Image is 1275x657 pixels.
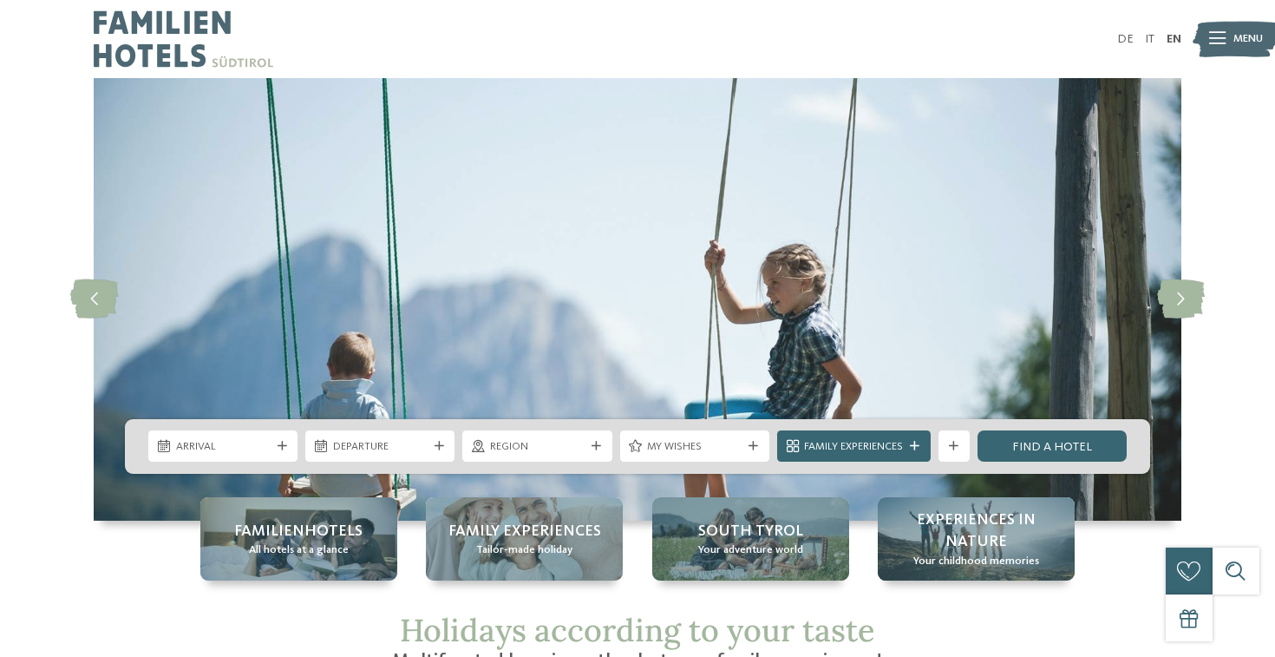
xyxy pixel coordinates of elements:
[333,439,428,455] span: Departure
[490,439,585,455] span: Region
[893,509,1059,553] span: Experiences in nature
[176,439,271,455] span: Arrival
[426,497,623,581] a: Select your favourite family experiences! Family Experiences Tailor-made holiday
[1233,31,1263,47] span: Menu
[476,542,572,558] span: Tailor-made holiday
[977,430,1127,462] a: Find a hotel
[698,521,803,542] span: South Tyrol
[878,497,1075,581] a: Select your favourite family experiences! Experiences in nature Your childhood memories
[1167,33,1181,45] a: EN
[913,554,1039,569] span: Your childhood memories
[400,610,874,650] span: Holidays according to your taste
[647,439,742,455] span: My wishes
[1145,33,1154,45] a: IT
[234,521,363,542] span: Familienhotels
[200,497,397,581] a: Select your favourite family experiences! Familienhotels All hotels at a glance
[652,497,849,581] a: Select your favourite family experiences! South Tyrol Your adventure world
[94,78,1181,521] img: Select your favourite family experiences!
[249,542,349,558] span: All hotels at a glance
[698,542,803,558] span: Your adventure world
[804,439,903,455] span: Family Experiences
[448,521,601,542] span: Family Experiences
[1117,33,1134,45] a: DE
